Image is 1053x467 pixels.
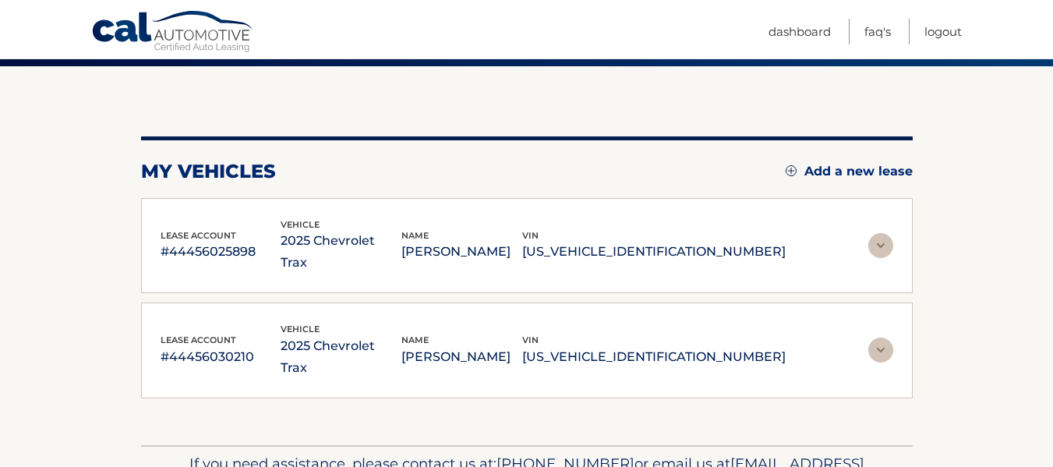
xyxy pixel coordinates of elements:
[161,241,281,263] p: #44456025898
[522,241,786,263] p: [US_VEHICLE_IDENTIFICATION_NUMBER]
[281,219,320,230] span: vehicle
[786,165,797,176] img: add.svg
[401,346,522,368] p: [PERSON_NAME]
[401,334,429,345] span: name
[281,230,401,274] p: 2025 Chevrolet Trax
[281,335,401,379] p: 2025 Chevrolet Trax
[161,230,236,241] span: lease account
[401,230,429,241] span: name
[786,164,913,179] a: Add a new lease
[401,241,522,263] p: [PERSON_NAME]
[868,233,893,258] img: accordion-rest.svg
[522,334,539,345] span: vin
[864,19,891,44] a: FAQ's
[769,19,831,44] a: Dashboard
[281,324,320,334] span: vehicle
[91,10,255,55] a: Cal Automotive
[522,346,786,368] p: [US_VEHICLE_IDENTIFICATION_NUMBER]
[522,230,539,241] span: vin
[141,160,276,183] h2: my vehicles
[161,346,281,368] p: #44456030210
[161,334,236,345] span: lease account
[924,19,962,44] a: Logout
[868,338,893,363] img: accordion-rest.svg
